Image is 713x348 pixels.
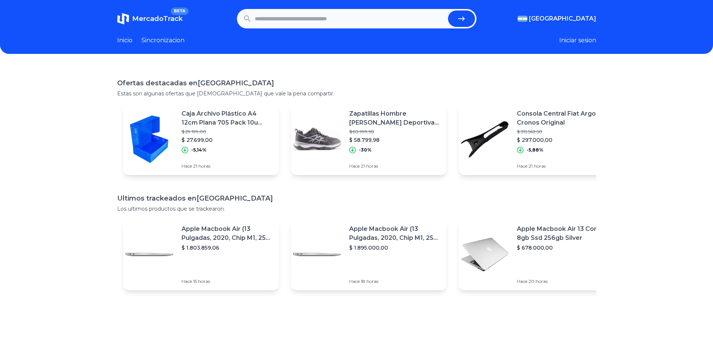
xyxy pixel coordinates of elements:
[117,13,129,25] img: MercadoTrack
[517,163,608,169] p: Hace 21 horas
[182,163,273,169] p: Hace 21 horas
[458,228,511,281] img: Featured image
[123,113,176,165] img: Featured image
[123,219,279,290] a: Featured imageApple Macbook Air (13 Pulgadas, 2020, Chip M1, 256 Gb De Ssd, 8 Gb De Ram) - Plata$...
[349,136,441,144] p: $ 58.799,98
[359,147,372,153] p: -30%
[182,129,273,135] p: $ 29.199,00
[518,16,527,22] img: Argentina
[117,193,596,204] h1: Ultimos trackeados en [GEOGRAPHIC_DATA]
[518,14,596,23] button: [GEOGRAPHIC_DATA]
[117,13,183,25] a: MercadoTrackBETA
[117,78,596,88] h1: Ofertas destacadas en [GEOGRAPHIC_DATA]
[458,219,614,290] a: Featured imageApple Macbook Air 13 Core I5 8gb Ssd 256gb Silver$ 678.000,00Hace 20 horas
[123,103,279,175] a: Featured imageCaja Archivo Plástico A4 12cm Plana 705 Pack 10u 33x24x12cm$ 29.199,00$ 27.699,00-5...
[559,36,596,45] button: Iniciar sesion
[349,163,441,169] p: Hace 21 horas
[171,7,188,15] span: BETA
[117,36,132,45] a: Inicio
[191,147,207,153] p: -5,14%
[117,90,596,97] p: Estas son algunas ofertas que [DEMOGRAPHIC_DATA] que vale la pena compartir.
[291,228,343,281] img: Featured image
[349,244,441,251] p: $ 1.895.000,00
[182,136,273,144] p: $ 27.699,00
[141,36,185,45] a: Sincronizacion
[291,219,447,290] a: Featured imageApple Macbook Air (13 Pulgadas, 2020, Chip M1, 256 Gb De Ssd, 8 Gb De Ram) - Plata$...
[529,14,596,23] span: [GEOGRAPHIC_DATA]
[349,225,441,242] p: Apple Macbook Air (13 Pulgadas, 2020, Chip M1, 256 Gb De Ssd, 8 Gb De Ram) - Plata
[458,103,614,175] a: Featured imageConsola Central Fiat Argo Cronos Original$ 315.562,50$ 297.000,00-5,88%Hace 21 horas
[132,15,183,23] span: MercadoTrack
[517,278,608,284] p: Hace 20 horas
[182,244,273,251] p: $ 1.803.859,06
[291,113,343,165] img: Featured image
[349,278,441,284] p: Hace 18 horas
[517,225,608,242] p: Apple Macbook Air 13 Core I5 8gb Ssd 256gb Silver
[517,136,608,144] p: $ 297.000,00
[291,103,447,175] a: Featured imageZapatillas Hombre [PERSON_NAME] Deportivas Trekking 2604 Carg$ 83.999,98$ 58.799,98...
[182,109,273,127] p: Caja Archivo Plástico A4 12cm Plana 705 Pack 10u 33x24x12cm
[517,244,608,251] p: $ 678.000,00
[517,109,608,127] p: Consola Central Fiat Argo Cronos Original
[182,225,273,242] p: Apple Macbook Air (13 Pulgadas, 2020, Chip M1, 256 Gb De Ssd, 8 Gb De Ram) - Plata
[117,205,596,213] p: Los ultimos productos que se trackearon.
[517,129,608,135] p: $ 315.562,50
[182,278,273,284] p: Hace 15 horas
[123,228,176,281] img: Featured image
[349,129,441,135] p: $ 83.999,98
[349,109,441,127] p: Zapatillas Hombre [PERSON_NAME] Deportivas Trekking 2604 Carg
[458,113,511,165] img: Featured image
[527,147,543,153] p: -5,88%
